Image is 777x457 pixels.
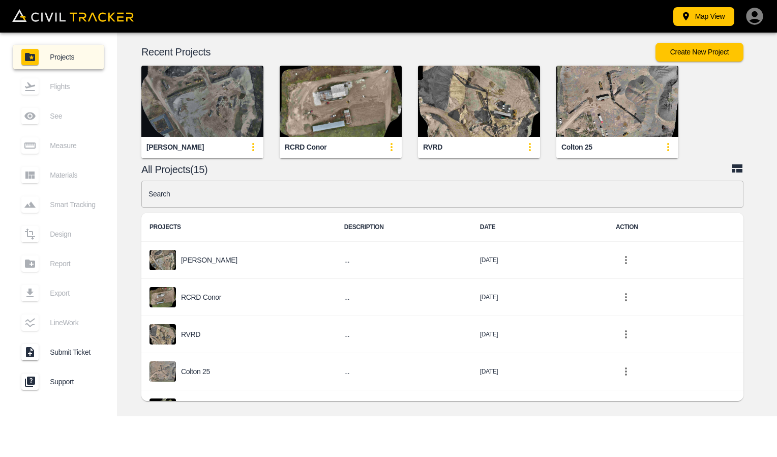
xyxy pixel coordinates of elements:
[658,137,678,157] button: update-card-details
[243,137,263,157] button: update-card-details
[181,367,210,376] p: Colton 25
[13,45,104,69] a: Projects
[141,66,263,137] img: Darby Gravel
[344,365,464,378] h6: ...
[150,250,176,270] img: project-image
[608,213,743,242] th: ACTION
[146,142,204,152] div: [PERSON_NAME]
[150,361,176,382] img: project-image
[50,378,96,386] span: Support
[181,330,200,338] p: RVRD
[12,9,134,22] img: Civil Tracker
[472,353,608,390] td: [DATE]
[561,142,592,152] div: Colton 25
[344,291,464,304] h6: ...
[472,213,608,242] th: DATE
[150,398,176,419] img: project-image
[472,316,608,353] td: [DATE]
[50,53,96,61] span: Projects
[280,66,402,137] img: RCRD Conor
[13,369,104,394] a: Support
[141,213,336,242] th: PROJECTS
[336,213,472,242] th: DESCRIPTION
[50,348,96,356] span: Submit Ticket
[13,340,104,364] a: Submit Ticket
[423,142,442,152] div: RVRD
[472,390,608,427] td: [DATE]
[472,279,608,316] td: [DATE]
[150,324,176,345] img: project-image
[655,43,743,62] button: Create New Project
[344,254,464,267] h6: ...
[556,66,678,137] img: Colton 25
[673,7,734,26] button: Map View
[150,287,176,307] img: project-image
[285,142,326,152] div: RCRD Conor
[344,328,464,341] h6: ...
[141,165,731,174] p: All Projects(15)
[141,48,655,56] p: Recent Projects
[520,137,540,157] button: update-card-details
[472,242,608,279] td: [DATE]
[181,256,237,264] p: [PERSON_NAME]
[381,137,402,157] button: update-card-details
[181,293,221,301] p: RCRD Conor
[418,66,540,137] img: RVRD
